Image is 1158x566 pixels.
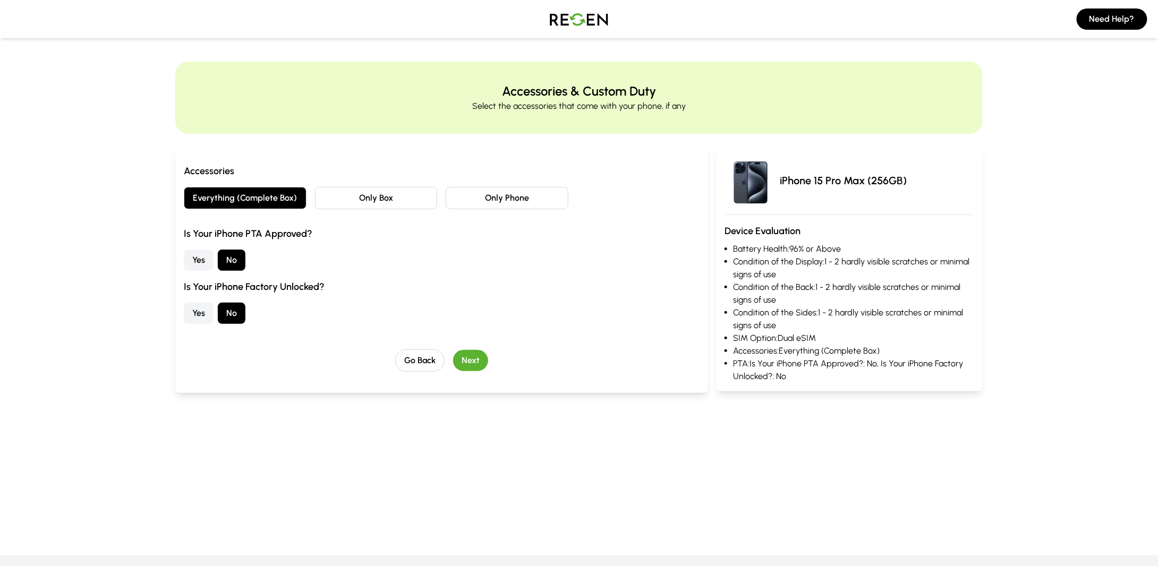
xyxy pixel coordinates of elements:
[472,100,686,113] p: Select the accessories that come with your phone, if any
[734,306,974,332] li: Condition of the Sides: 1 - 2 hardly visible scratches or minimal signs of use
[734,357,974,383] li: PTA: Is Your iPhone PTA Approved?: No, Is Your iPhone Factory Unlocked?: No
[542,4,616,34] img: Logo
[734,255,974,281] li: Condition of the Display: 1 - 2 hardly visible scratches or minimal signs of use
[184,226,700,241] h3: Is Your iPhone PTA Approved?
[725,224,974,238] h3: Device Evaluation
[734,332,974,345] li: SIM Option: Dual eSIM
[218,303,245,324] button: No
[780,173,907,188] p: iPhone 15 Pro Max (256GB)
[184,164,700,178] h3: Accessories
[315,187,438,209] button: Only Box
[184,187,306,209] button: Everything (Complete Box)
[1077,8,1147,30] button: Need Help?
[395,349,445,372] button: Go Back
[218,250,245,271] button: No
[502,83,656,100] h2: Accessories & Custom Duty
[184,250,214,271] button: Yes
[734,243,974,255] li: Battery Health: 96% or Above
[453,350,488,371] button: Next
[184,279,700,294] h3: Is Your iPhone Factory Unlocked?
[725,155,776,206] img: iPhone 15 Pro Max
[446,187,568,209] button: Only Phone
[184,303,214,324] button: Yes
[734,345,974,357] li: Accessories: Everything (Complete Box)
[734,281,974,306] li: Condition of the Back: 1 - 2 hardly visible scratches or minimal signs of use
